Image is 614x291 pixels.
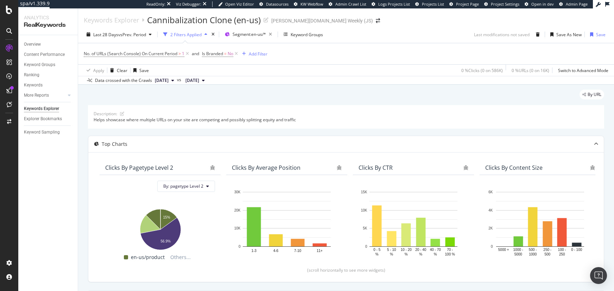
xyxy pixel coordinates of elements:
[234,190,241,194] text: 30K
[160,29,210,40] button: 2 Filters Applied
[249,51,267,57] div: Add Filter
[363,226,367,230] text: 5K
[514,252,523,256] text: 5000
[163,215,170,219] text: 15%
[24,82,73,89] a: Keywords
[161,239,171,243] text: 56.9%
[375,252,379,256] text: %
[182,49,184,59] span: 1
[234,208,241,212] text: 20K
[580,90,604,99] div: legacy label
[512,67,549,73] div: 0 % URLs ( 0 on 16K )
[361,208,367,212] text: 10K
[94,117,599,123] div: Helps showcase where multiple URLs on your site are competing and possibly splitting equity and t...
[463,165,468,170] div: bug
[555,65,608,76] button: Switch to Advanced Mode
[558,67,608,73] div: Switch to Advanced Mode
[544,252,550,256] text: 500
[84,16,139,24] a: Keywords Explorer
[590,165,595,170] div: bug
[361,190,367,194] text: 15K
[178,51,181,57] span: >
[155,77,169,84] span: 2025 Oct. 12th
[228,49,233,59] span: No
[218,1,254,7] a: Open Viz Editor
[24,14,72,21] div: Analytics
[192,50,199,57] button: and
[117,67,127,73] div: Clear
[401,247,412,251] text: 10 - 20
[24,115,73,123] a: Explorer Bookmarks
[163,183,203,189] span: By: pagetype Level 2
[329,1,366,7] a: Admin Crawl List
[202,51,223,57] span: Is Branded
[239,50,267,58] button: Add Filter
[170,32,202,38] div: 2 Filters Applied
[376,18,380,23] div: arrow-right-arrow-left
[24,41,41,48] div: Overview
[24,105,59,112] div: Keywords Explorer
[225,1,254,7] span: Open Viz Editor
[146,1,165,7] div: ReadOnly:
[525,1,554,7] a: Open in dev
[224,51,227,57] span: =
[291,32,323,38] div: Keyword Groups
[484,1,519,7] a: Project Settings
[547,29,582,40] button: Save As New
[513,247,523,251] text: 1000 -
[387,247,396,251] text: 5 - 10
[559,1,588,7] a: Admin Page
[449,1,479,7] a: Project Page
[474,32,530,38] div: Last modifications not saved
[94,111,117,117] div: Description:
[152,76,177,85] button: [DATE]
[485,164,543,171] div: Clicks By Content Size
[529,247,537,251] text: 500 -
[157,181,215,192] button: By: pagetype Level 2
[498,247,509,251] text: 5000 +
[596,32,606,38] div: Save
[447,247,453,251] text: 70 -
[372,1,410,7] a: Logs Projects List
[434,252,437,256] text: %
[556,32,582,38] div: Save As New
[317,248,323,252] text: 11+
[183,76,208,85] button: [DATE]
[105,205,215,251] div: A chart.
[485,188,595,257] svg: A chart.
[93,67,104,73] div: Apply
[102,141,127,148] div: Top Charts
[558,247,566,251] text: 100 -
[232,188,342,257] svg: A chart.
[566,1,588,7] span: Admin Page
[531,1,554,7] span: Open in dev
[232,164,300,171] div: Clicks By Average Position
[359,164,393,171] div: Clicks By CTR
[107,65,127,76] button: Clear
[543,247,551,251] text: 250 -
[24,51,65,58] div: Content Performance
[239,245,241,248] text: 0
[24,71,73,79] a: Ranking
[430,247,441,251] text: 40 - 70
[337,165,342,170] div: bug
[177,77,183,83] span: vs
[24,129,73,136] a: Keyword Sampling
[294,1,323,7] a: KW Webflow
[147,14,261,26] div: Cannibalization Clone (en-us)
[222,29,275,40] button: Segment:en-us/*
[378,1,410,7] span: Logs Projects List
[24,21,72,29] div: RealKeywords
[176,1,201,7] div: Viz Debugger:
[105,164,173,171] div: Clicks By pagetype Level 2
[294,248,301,252] text: 7-10
[93,32,118,38] span: Last 28 Days
[488,190,493,194] text: 6K
[529,252,537,256] text: 1000
[491,245,493,248] text: 0
[281,29,326,40] button: Keyword Groups
[192,51,199,57] div: and
[488,208,493,212] text: 4K
[251,248,257,252] text: 1-3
